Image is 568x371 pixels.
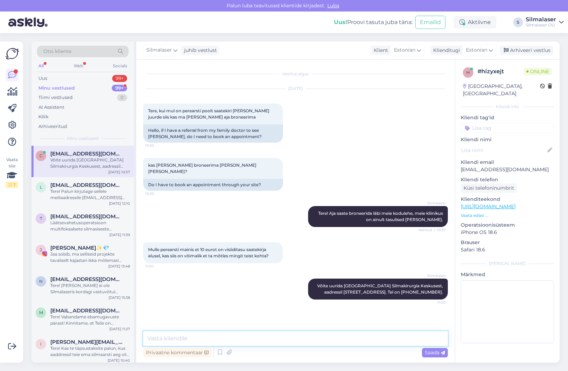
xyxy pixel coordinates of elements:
[500,46,553,55] div: Arhiveeri vestlus
[461,104,554,110] div: Kliendi info
[317,283,444,295] span: Võite uurida [GEOGRAPHIC_DATA] Silmakirurgia Keskusest, aadressil [STREET_ADDRESS]. Tel on [PHONE...
[108,358,130,363] div: [DATE] 10:40
[146,46,172,54] span: Silmalaser
[394,46,415,54] span: Estonian
[50,282,130,295] div: Tere! [PERSON_NAME] ei ole Silmalaseris kordagi vastuvõtul käinud. Kui ta on käinud Katusepapi 6 ...
[109,295,130,300] div: [DATE] 15:38
[461,203,516,210] a: [URL][DOMAIN_NAME]
[37,61,45,70] div: All
[6,47,19,60] img: Askly Logo
[50,339,123,345] span: irina.predko@hotmail.com
[461,146,546,154] input: Lisa nimi
[461,136,554,143] p: Kliendi nimi
[6,157,18,188] div: Vaata siia
[72,61,85,70] div: Web
[461,176,554,183] p: Kliendi telefon
[461,114,554,121] p: Kliendi tag'id
[39,153,43,158] span: c
[143,124,283,143] div: Hello, if I have a referral from my family doctor to see [PERSON_NAME], do I need to book an appo...
[478,67,524,76] div: # hizyxejt
[461,183,517,193] div: Küsi telefoninumbrit
[38,94,73,101] div: Tiimi vestlused
[461,212,554,219] p: Vaata edasi ...
[145,264,172,269] span: 11:00
[461,166,554,173] p: [EMAIL_ADDRESS][DOMAIN_NAME]
[526,17,564,28] a: SilmalaserSilmalaser OÜ
[67,135,99,142] span: Minu vestlused
[526,22,556,28] div: Silmalaser OÜ
[334,19,347,25] b: Uus!
[461,260,554,267] div: [PERSON_NAME]
[40,341,42,347] span: i
[50,251,130,264] div: Jaa sobib, ma selliseid projekte tavaliselt kajastan ikka mõlemas! Tiktokis rohkem monteeritud vi...
[6,182,18,188] div: 2 / 3
[143,179,283,191] div: Do I have to book an appointment through your site?
[466,46,487,54] span: Estonian
[466,70,470,75] span: h
[111,61,129,70] div: Socials
[526,17,556,22] div: Silmalaser
[454,16,496,29] div: Aktiivne
[38,104,64,111] div: AI Assistent
[371,47,388,54] div: Klient
[43,48,71,55] span: Otsi kliente
[461,221,554,229] p: Operatsioonisüsteem
[524,68,552,75] span: Online
[38,113,49,120] div: Kõik
[334,18,413,26] div: Proovi tasuta juba täna:
[325,2,341,9] span: Luba
[40,184,42,190] span: l
[50,182,123,188] span: lumilla@list.ru
[40,247,42,252] span: J
[109,232,130,237] div: [DATE] 11:39
[143,348,211,357] div: Privaatne kommentaar
[461,123,554,133] input: Lisa tag
[420,273,446,278] span: Silmalaser
[461,271,554,278] p: Märkmed
[40,216,42,221] span: t
[418,227,446,233] span: Nähtud ✓ 10:57
[108,264,130,269] div: [DATE] 13:48
[318,211,444,222] span: Tere! Aja saate broneerida läbi meie kodulehe, meie kliinikus on ainult tasulised [PERSON_NAME].
[148,108,270,120] span: Tere, kui mul on perearsti poolt saatekiri [PERSON_NAME] juurde siis kas ma [PERSON_NAME] aja bro...
[461,239,554,246] p: Brauser
[50,308,123,314] span: monicapipar27@gmail.com
[50,314,130,326] div: Tere! Vabandame ebamugavuste pärast! Kinnitame, et Teile on broneeritud aeg [DATE][PERSON_NAME] 1...
[461,229,554,236] p: iPhone OS 18.6
[50,276,123,282] span: niina.sidorenko@gmail.com
[50,157,130,169] div: Võite uurida [GEOGRAPHIC_DATA] Silmakirurgia Keskusest, aadressil [STREET_ADDRESS]. Tel on [PHONE...
[461,196,554,203] p: Klienditeekond
[117,94,127,101] div: 0
[50,220,130,232] div: Läätsevahetusoperatsioon multifokaalsete silmasiseste läätsedega teostatakse mõlemal silmal [PERS...
[513,17,523,27] div: S
[145,143,172,148] span: 10:53
[112,75,127,82] div: 99+
[461,159,554,166] p: Kliendi email
[425,349,445,356] span: Saada
[430,47,460,54] div: Klienditugi
[109,201,130,206] div: [DATE] 12:10
[39,310,43,315] span: m
[148,247,269,258] span: Mulle perearsti mainis et 10 eurot on visiiditasu saatekirja alusel, kas siis on võimalik et ta m...
[109,326,130,332] div: [DATE] 11:27
[112,85,127,92] div: 99+
[420,200,446,206] span: Silmalaser
[39,279,43,284] span: n
[108,169,130,175] div: [DATE] 10:57
[50,151,123,157] span: cristopkaseste@gmail.com
[461,246,554,253] p: Safari 18.6
[38,123,67,130] div: Arhiveeritud
[50,345,130,358] div: Tere! Kas te täpsustaksite palun, kus aaddressil teie ema silmaarsti aeg oli? Silmalaseril ei ole...
[420,300,446,305] span: 11:00
[148,162,257,174] span: kas [PERSON_NAME] broneerima [PERSON_NAME] [PERSON_NAME]?
[145,191,172,196] span: 10:55
[415,16,445,29] button: Emailid
[181,47,217,54] div: juhib vestlust
[50,188,130,201] div: Tere! Palun kirjutage sellele meiliaadressile [EMAIL_ADDRESS][DOMAIN_NAME]. Hetkel te kirjutate s...
[143,71,448,77] div: Vestlus algas
[38,85,75,92] div: Minu vestlused
[463,83,540,97] div: [GEOGRAPHIC_DATA], [GEOGRAPHIC_DATA]
[50,213,123,220] span: tarmo_1@hotmail.com
[38,75,47,82] div: Uus
[143,85,448,92] div: [DATE]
